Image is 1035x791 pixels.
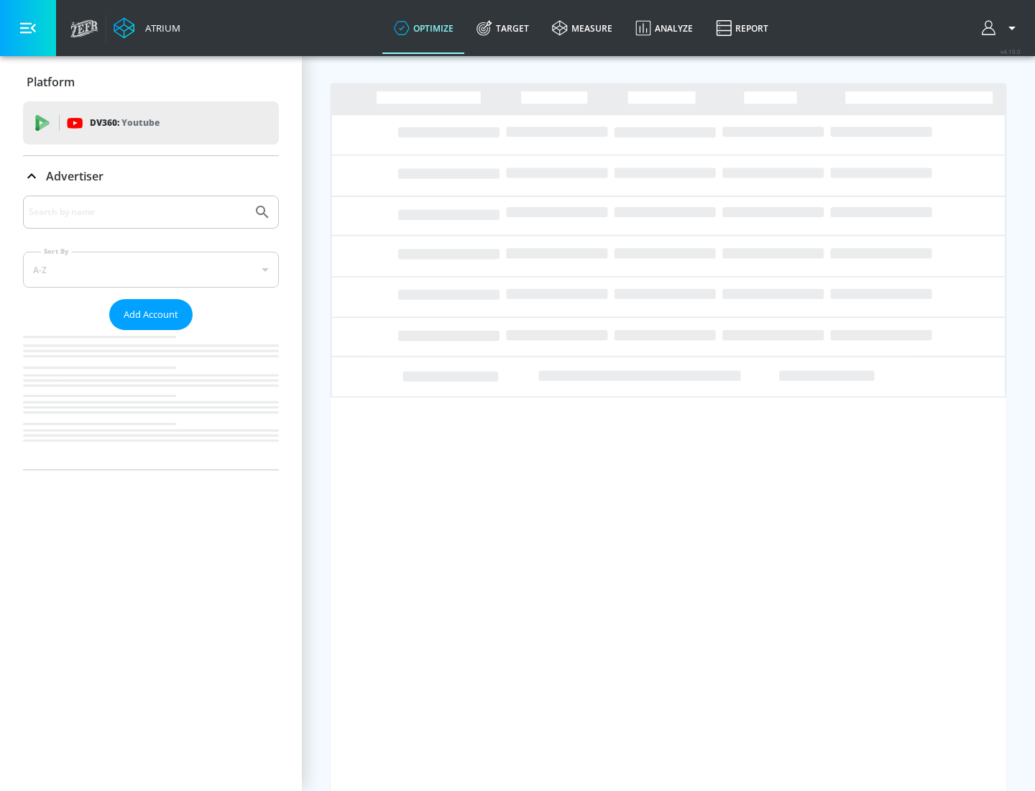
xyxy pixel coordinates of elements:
a: Report [704,2,780,54]
a: Target [465,2,540,54]
p: DV360: [90,115,160,131]
span: Add Account [124,306,178,323]
nav: list of Advertiser [23,330,279,470]
label: Sort By [41,247,72,256]
p: Platform [27,74,75,90]
div: DV360: Youtube [23,101,279,145]
a: Analyze [624,2,704,54]
div: Advertiser [23,156,279,196]
a: measure [540,2,624,54]
button: Add Account [109,299,193,330]
p: Advertiser [46,168,103,184]
input: Search by name [29,203,247,221]
div: A-Z [23,252,279,288]
div: Advertiser [23,196,279,470]
span: v 4.19.0 [1000,47,1021,55]
div: Platform [23,62,279,102]
div: Atrium [139,22,180,35]
a: optimize [382,2,465,54]
p: Youtube [121,115,160,130]
a: Atrium [114,17,180,39]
